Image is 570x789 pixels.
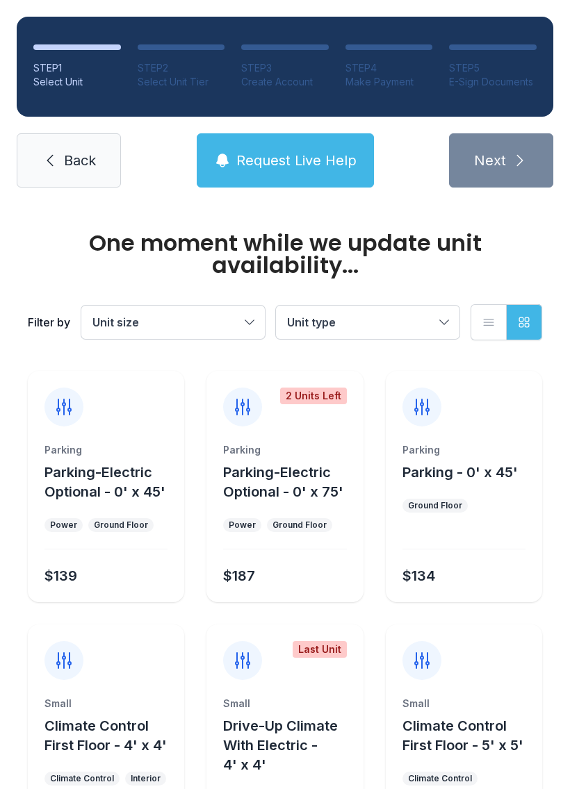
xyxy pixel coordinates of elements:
div: Parking [223,443,346,457]
button: Drive-Up Climate With Electric - 4' x 4' [223,716,357,774]
span: Parking-Electric Optional - 0' x 75' [223,464,343,500]
div: Create Account [241,75,329,89]
button: Climate Control First Floor - 4' x 4' [44,716,179,755]
div: 2 Units Left [280,388,347,404]
div: Ground Floor [272,520,327,531]
div: Last Unit [293,641,347,658]
div: Power [50,520,77,531]
div: Small [402,697,526,711]
div: $134 [402,566,435,585]
span: Unit size [92,315,139,329]
span: Next [474,151,506,170]
div: Parking [44,443,168,457]
span: Climate Control First Floor - 4' x 4' [44,717,167,754]
button: Climate Control First Floor - 5' x 5' [402,716,537,755]
div: STEP 1 [33,61,121,75]
button: Parking-Electric Optional - 0' x 45' [44,463,179,501]
span: Parking-Electric Optional - 0' x 45' [44,464,165,500]
div: Small [223,697,346,711]
div: Ground Floor [94,520,148,531]
div: $139 [44,566,77,585]
div: Interior [131,773,161,784]
div: Climate Control [408,773,472,784]
span: Request Live Help [236,151,357,170]
button: Unit size [81,306,265,339]
span: Drive-Up Climate With Electric - 4' x 4' [223,717,338,773]
div: Climate Control [50,773,114,784]
button: Parking - 0' x 45' [402,463,518,482]
span: Parking - 0' x 45' [402,464,518,481]
span: Unit type [287,315,336,329]
div: STEP 4 [345,61,433,75]
span: Back [64,151,96,170]
div: Filter by [28,314,70,331]
button: Unit type [276,306,459,339]
div: STEP 5 [449,61,537,75]
div: E-Sign Documents [449,75,537,89]
div: Ground Floor [408,500,462,511]
span: Climate Control First Floor - 5' x 5' [402,717,523,754]
div: Small [44,697,168,711]
div: Make Payment [345,75,433,89]
div: Parking [402,443,526,457]
div: Select Unit [33,75,121,89]
div: STEP 3 [241,61,329,75]
div: Power [229,520,256,531]
div: One moment while we update unit availability... [28,232,542,276]
div: STEP 2 [138,61,225,75]
div: $187 [223,566,255,585]
button: Parking-Electric Optional - 0' x 75' [223,463,357,501]
div: Select Unit Tier [138,75,225,89]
